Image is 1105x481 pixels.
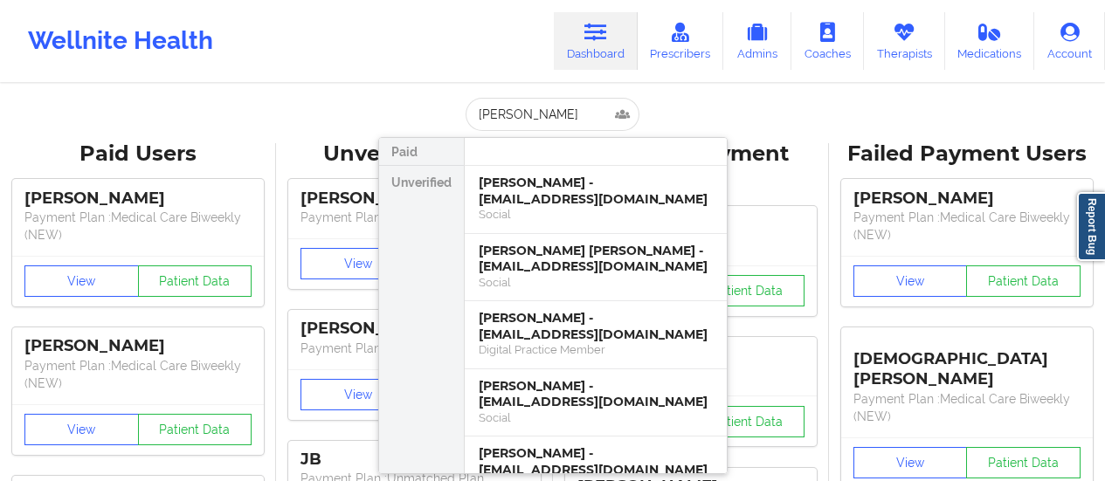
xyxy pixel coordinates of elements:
a: Coaches [791,12,864,70]
div: JB [300,450,528,470]
button: Patient Data [966,447,1081,478]
div: [PERSON_NAME] - [EMAIL_ADDRESS][DOMAIN_NAME] [479,175,713,207]
button: Patient Data [690,406,805,437]
button: Patient Data [966,265,1081,297]
div: Social [479,275,713,290]
div: [PERSON_NAME] [300,319,528,339]
button: View [24,265,139,297]
p: Payment Plan : Unmatched Plan [300,209,528,226]
div: Unverified Users [288,141,540,168]
a: Prescribers [638,12,724,70]
p: Payment Plan : Medical Care Biweekly (NEW) [24,357,252,392]
a: Account [1034,12,1105,70]
div: [PERSON_NAME] [300,189,528,209]
button: View [300,248,415,279]
div: Social [479,207,713,222]
div: [DEMOGRAPHIC_DATA][PERSON_NAME] [853,336,1081,389]
div: Social [479,410,713,425]
div: Digital Practice Member [479,342,713,357]
p: Payment Plan : Medical Care Biweekly (NEW) [853,209,1081,244]
div: [PERSON_NAME] [24,189,252,209]
a: Admins [723,12,791,70]
button: View [300,379,415,410]
button: Patient Data [138,265,252,297]
div: Paid [379,138,464,166]
div: [PERSON_NAME] [PERSON_NAME] - [EMAIL_ADDRESS][DOMAIN_NAME] [479,243,713,275]
div: Paid Users [12,141,264,168]
div: [PERSON_NAME] - [EMAIL_ADDRESS][DOMAIN_NAME] [479,445,713,478]
a: Dashboard [554,12,638,70]
div: [PERSON_NAME] - [EMAIL_ADDRESS][DOMAIN_NAME] [479,310,713,342]
div: [PERSON_NAME] [853,189,1081,209]
p: Payment Plan : Medical Care Biweekly (NEW) [853,390,1081,425]
button: Patient Data [138,414,252,445]
div: Failed Payment Users [841,141,1093,168]
a: Medications [945,12,1035,70]
p: Payment Plan : Medical Care Biweekly (NEW) [24,209,252,244]
button: Patient Data [690,275,805,306]
a: Report Bug [1077,192,1105,261]
div: [PERSON_NAME] - [EMAIL_ADDRESS][DOMAIN_NAME] [479,378,713,410]
button: View [853,447,968,478]
button: View [24,414,139,445]
a: Therapists [864,12,945,70]
button: View [853,265,968,297]
div: [PERSON_NAME] [24,336,252,356]
p: Payment Plan : Unmatched Plan [300,340,528,357]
